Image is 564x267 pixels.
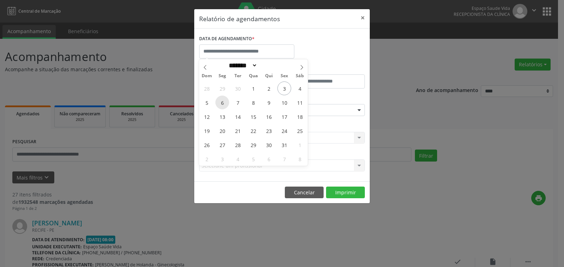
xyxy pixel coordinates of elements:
span: Qui [261,74,277,78]
span: Outubro 19, 2025 [200,124,214,138]
span: Outubro 6, 2025 [215,96,229,109]
span: Outubro 31, 2025 [277,138,291,152]
span: Outubro 3, 2025 [277,81,291,95]
h5: Relatório de agendamentos [199,14,280,23]
span: Novembro 7, 2025 [277,152,291,166]
span: Novembro 6, 2025 [262,152,276,166]
span: Outubro 1, 2025 [246,81,260,95]
span: Outubro 15, 2025 [246,110,260,123]
label: DATA DE AGENDAMENTO [199,34,255,44]
span: Qua [246,74,261,78]
span: Outubro 11, 2025 [293,96,307,109]
span: Outubro 10, 2025 [277,96,291,109]
span: Outubro 4, 2025 [293,81,307,95]
span: Outubro 14, 2025 [231,110,245,123]
span: Outubro 13, 2025 [215,110,229,123]
span: Outubro 29, 2025 [246,138,260,152]
span: Outubro 20, 2025 [215,124,229,138]
span: Ter [230,74,246,78]
label: ATÉ [284,63,365,74]
span: Sáb [292,74,308,78]
span: Setembro 30, 2025 [231,81,245,95]
span: Novembro 5, 2025 [246,152,260,166]
span: Outubro 7, 2025 [231,96,245,109]
span: Outubro 16, 2025 [262,110,276,123]
button: Close [356,9,370,26]
span: Outubro 9, 2025 [262,96,276,109]
span: Outubro 28, 2025 [231,138,245,152]
span: Outubro 23, 2025 [262,124,276,138]
input: Year [257,62,281,69]
span: Outubro 30, 2025 [262,138,276,152]
span: Novembro 1, 2025 [293,138,307,152]
select: Month [226,62,257,69]
button: Imprimir [326,187,365,199]
span: Dom [199,74,215,78]
span: Novembro 2, 2025 [200,152,214,166]
span: Novembro 3, 2025 [215,152,229,166]
span: Outubro 21, 2025 [231,124,245,138]
span: Outubro 26, 2025 [200,138,214,152]
span: Outubro 24, 2025 [277,124,291,138]
span: Novembro 8, 2025 [293,152,307,166]
span: Outubro 2, 2025 [262,81,276,95]
span: Novembro 4, 2025 [231,152,245,166]
span: Outubro 17, 2025 [277,110,291,123]
span: Outubro 5, 2025 [200,96,214,109]
span: Outubro 18, 2025 [293,110,307,123]
span: Outubro 25, 2025 [293,124,307,138]
span: Outubro 22, 2025 [246,124,260,138]
span: Sex [277,74,292,78]
span: Seg [215,74,230,78]
span: Setembro 28, 2025 [200,81,214,95]
span: Outubro 8, 2025 [246,96,260,109]
button: Cancelar [285,187,324,199]
span: Setembro 29, 2025 [215,81,229,95]
span: Outubro 27, 2025 [215,138,229,152]
span: Outubro 12, 2025 [200,110,214,123]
